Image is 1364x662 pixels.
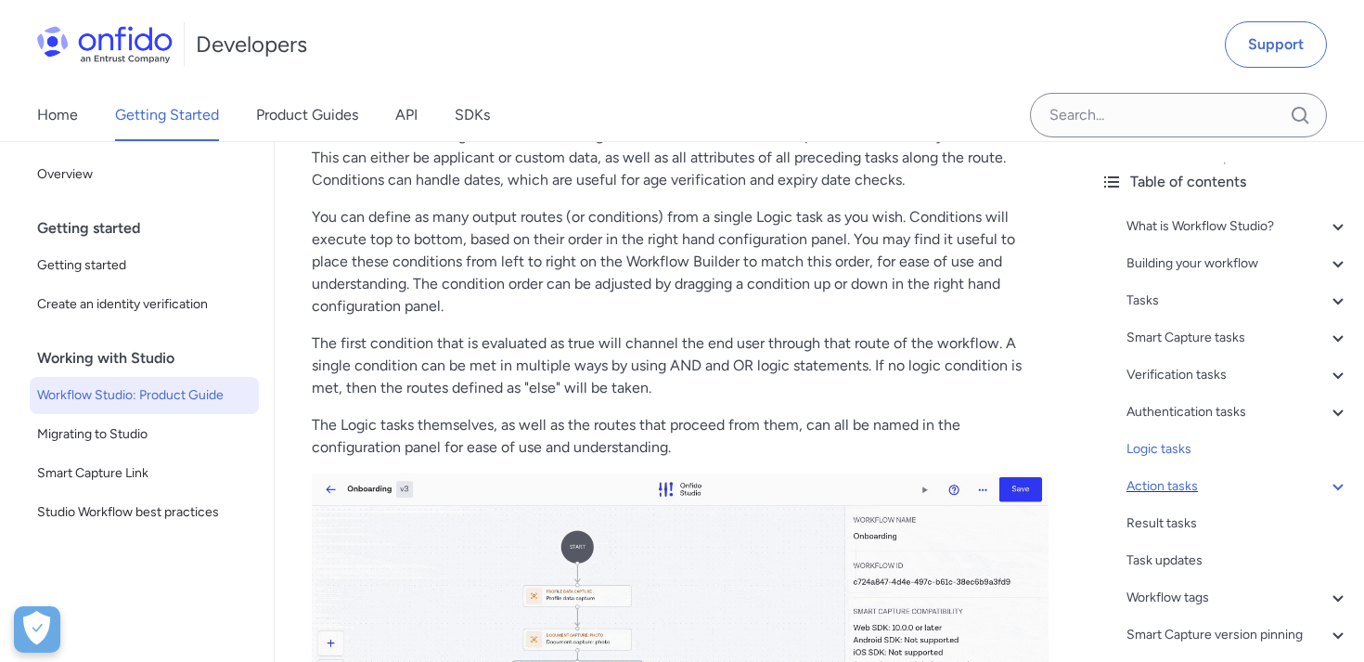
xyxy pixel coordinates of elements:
a: Migrating to Studio [30,416,259,453]
a: SDKs [455,89,490,141]
span: Workflow Studio: Product Guide [37,384,251,407]
div: Getting started [37,210,266,247]
a: Verification tasks [1126,364,1349,386]
button: Open Preferences [14,606,60,653]
a: Home [37,89,78,141]
span: Studio Workflow best practices [37,501,251,524]
span: Create an identity verification [37,293,251,316]
a: Tasks [1126,290,1349,312]
a: Action tasks [1126,475,1349,498]
a: Smart Capture Link [30,455,259,492]
a: Building your workflow [1126,253,1349,275]
span: Smart Capture Link [37,462,251,485]
input: Onfido search input field [1030,93,1327,137]
a: Task updates [1126,550,1349,572]
a: Getting started [30,247,259,284]
a: Smart Capture version pinning [1126,624,1349,646]
a: Logic tasks [1126,438,1349,461]
a: Create an identity verification [30,286,259,323]
a: What is Workflow Studio? [1126,215,1349,238]
a: API [395,89,418,141]
img: Onfido Logo [37,26,173,63]
a: Support [1225,21,1327,68]
div: Working with Studio [37,340,266,377]
a: Smart Capture tasks [1126,327,1349,349]
span: Getting started [37,254,251,277]
a: Result tasks [1126,513,1349,535]
div: Cookie Preferences [14,606,60,653]
span: Overview [37,163,251,186]
a: Workflow Studio: Product Guide [30,377,259,414]
p: The first condition that is evaluated as true will channel the end user through that route of the... [312,332,1049,399]
h1: Developers [196,30,307,59]
a: Getting Started [115,89,219,141]
span: Migrating to Studio [37,423,251,446]
p: The Logic tasks themselves, as well as the routes that proceed from them, can all be named in the... [312,414,1049,459]
a: Studio Workflow best practices [30,494,259,531]
a: Workflow tags [1126,587,1349,609]
p: You can define as many output routes (or conditions) from a single Logic task as you wish. Condit... [312,206,1049,318]
a: Overview [30,156,259,193]
a: Authentication tasks [1126,401,1349,423]
p: The conditions of a Logic task can be configured based on the workflow input data that directly f... [312,124,1049,191]
div: Table of contents [1100,171,1349,193]
a: Product Guides [256,89,358,141]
